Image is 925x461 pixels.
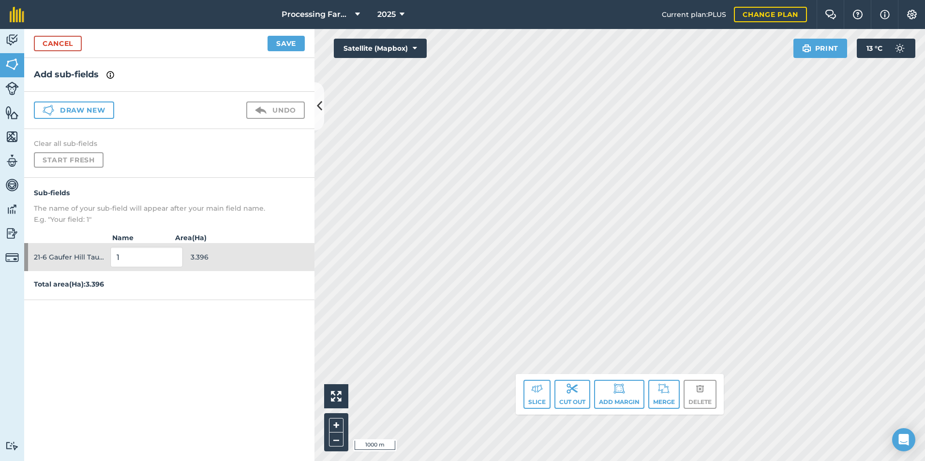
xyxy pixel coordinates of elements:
[5,178,19,192] img: svg+xml;base64,PD94bWwgdmVyc2lvbj0iMS4wIiBlbmNvZGluZz0idXRmLTgiPz4KPCEtLSBHZW5lcmF0b3I6IEFkb2JlIE...
[34,280,104,288] strong: Total area ( Ha ): 3.396
[329,418,343,432] button: +
[24,243,314,271] div: 21-6 Gaufer Hill Taurus I CROP3.396
[377,9,396,20] span: 2025
[34,36,82,51] a: Cancel
[696,383,704,394] img: svg+xml;base64,PHN2ZyB4bWxucz0iaHR0cDovL3d3dy53My5vcmcvMjAwMC9zdmciIHdpZHRoPSIxOCIgaGVpZ2h0PSIyNC...
[554,380,590,409] button: Cut out
[255,104,267,116] img: svg+xml;base64,PD94bWwgdmVyc2lvbj0iMS4wIiBlbmNvZGluZz0idXRmLTgiPz4KPCEtLSBHZW5lcmF0b3I6IEFkb2JlIE...
[329,432,343,447] button: –
[106,69,114,81] img: svg+xml;base64,PHN2ZyB4bWxucz0iaHR0cDovL3d3dy53My5vcmcvMjAwMC9zdmciIHdpZHRoPSIxNyIgaGVpZ2h0PSIxNy...
[866,39,882,58] span: 13 ° C
[5,202,19,216] img: svg+xml;base64,PD94bWwgdmVyc2lvbj0iMS4wIiBlbmNvZGluZz0idXRmLTgiPz4KPCEtLSBHZW5lcmF0b3I6IEFkb2JlIE...
[852,10,864,19] img: A question mark icon
[5,82,19,95] img: svg+xml;base64,PD94bWwgdmVyc2lvbj0iMS4wIiBlbmNvZGluZz0idXRmLTgiPz4KPCEtLSBHZW5lcmF0b3I6IEFkb2JlIE...
[892,428,915,451] div: Open Intercom Messenger
[191,248,263,266] span: 3.396
[802,43,811,54] img: svg+xml;base64,PHN2ZyB4bWxucz0iaHR0cDovL3d3dy53My5vcmcvMjAwMC9zdmciIHdpZHRoPSIxOSIgaGVpZ2h0PSIyNC...
[34,214,305,225] p: E.g. "Your field: 1"
[5,441,19,450] img: svg+xml;base64,PD94bWwgdmVyc2lvbj0iMS4wIiBlbmNvZGluZz0idXRmLTgiPz4KPCEtLSBHZW5lcmF0b3I6IEFkb2JlIE...
[34,139,305,148] h4: Clear all sub-fields
[5,105,19,120] img: svg+xml;base64,PHN2ZyB4bWxucz0iaHR0cDovL3d3dy53My5vcmcvMjAwMC9zdmciIHdpZHRoPSI1NiIgaGVpZ2h0PSI2MC...
[857,39,915,58] button: 13 °C
[34,187,305,198] h4: Sub-fields
[5,251,19,264] img: svg+xml;base64,PD94bWwgdmVyc2lvbj0iMS4wIiBlbmNvZGluZz0idXRmLTgiPz4KPCEtLSBHZW5lcmF0b3I6IEFkb2JlIE...
[684,380,716,409] button: Delete
[34,101,114,119] button: Draw new
[594,380,644,409] button: Add margin
[662,9,726,20] span: Current plan : PLUS
[906,10,918,19] img: A cog icon
[334,39,427,58] button: Satellite (Mapbox)
[268,36,305,51] button: Save
[5,130,19,144] img: svg+xml;base64,PHN2ZyB4bWxucz0iaHR0cDovL3d3dy53My5vcmcvMjAwMC9zdmciIHdpZHRoPSI1NiIgaGVpZ2h0PSI2MC...
[531,383,543,394] img: svg+xml;base64,PD94bWwgdmVyc2lvbj0iMS4wIiBlbmNvZGluZz0idXRmLTgiPz4KPCEtLSBHZW5lcmF0b3I6IEFkb2JlIE...
[97,232,169,243] strong: Name
[282,9,351,20] span: Processing Farms
[658,383,670,394] img: svg+xml;base64,PD94bWwgdmVyc2lvbj0iMS4wIiBlbmNvZGluZz0idXRmLTgiPz4KPCEtLSBHZW5lcmF0b3I6IEFkb2JlIE...
[34,152,104,168] button: Start fresh
[10,7,24,22] img: fieldmargin Logo
[825,10,836,19] img: Two speech bubbles overlapping with the left bubble in the forefront
[523,380,551,409] button: Slice
[648,380,680,409] button: Merge
[734,7,807,22] a: Change plan
[890,39,910,58] img: svg+xml;base64,PD94bWwgdmVyc2lvbj0iMS4wIiBlbmNvZGluZz0idXRmLTgiPz4KPCEtLSBHZW5lcmF0b3I6IEFkb2JlIE...
[5,33,19,47] img: svg+xml;base64,PD94bWwgdmVyc2lvbj0iMS4wIiBlbmNvZGluZz0idXRmLTgiPz4KPCEtLSBHZW5lcmF0b3I6IEFkb2JlIE...
[880,9,890,20] img: svg+xml;base64,PHN2ZyB4bWxucz0iaHR0cDovL3d3dy53My5vcmcvMjAwMC9zdmciIHdpZHRoPSIxNyIgaGVpZ2h0PSIxNy...
[567,383,578,394] img: svg+xml;base64,PD94bWwgdmVyc2lvbj0iMS4wIiBlbmNvZGluZz0idXRmLTgiPz4KPCEtLSBHZW5lcmF0b3I6IEFkb2JlIE...
[34,68,305,82] h2: Add sub-fields
[34,203,305,214] p: The name of your sub-field will appear after your main field name.
[246,101,305,119] button: Undo
[331,391,342,402] img: Four arrows, one pointing top left, one top right, one bottom right and the last bottom left
[613,383,625,394] img: svg+xml;base64,PD94bWwgdmVyc2lvbj0iMS4wIiBlbmNvZGluZz0idXRmLTgiPz4KPCEtLSBHZW5lcmF0b3I6IEFkb2JlIE...
[793,39,848,58] button: Print
[169,232,314,243] strong: Area ( Ha )
[5,57,19,72] img: svg+xml;base64,PHN2ZyB4bWxucz0iaHR0cDovL3d3dy53My5vcmcvMjAwMC9zdmciIHdpZHRoPSI1NiIgaGVpZ2h0PSI2MC...
[5,154,19,168] img: svg+xml;base64,PD94bWwgdmVyc2lvbj0iMS4wIiBlbmNvZGluZz0idXRmLTgiPz4KPCEtLSBHZW5lcmF0b3I6IEFkb2JlIE...
[5,226,19,241] img: svg+xml;base64,PD94bWwgdmVyc2lvbj0iMS4wIiBlbmNvZGluZz0idXRmLTgiPz4KPCEtLSBHZW5lcmF0b3I6IEFkb2JlIE...
[34,248,106,266] span: 21-6 Gaufer Hill Taurus I CROP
